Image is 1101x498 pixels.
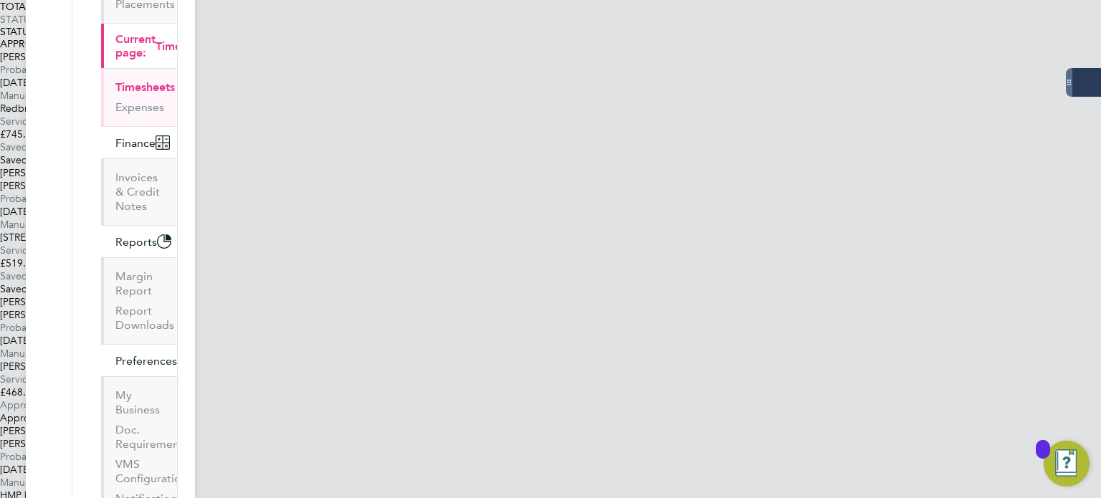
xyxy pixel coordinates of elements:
a: VMS Configurations [115,457,193,485]
span: Preferences [115,354,177,368]
a: Report Downloads [115,304,174,332]
a: My Business [115,388,160,416]
a: Invoices & Credit Notes [115,171,160,213]
a: Timesheets [115,80,175,94]
button: Current page:Timesheets [101,24,241,68]
span: Finance [115,136,156,150]
div: Current page:Timesheets [101,68,177,126]
span: Timesheets [156,39,215,53]
button: Open Resource Center, 11 new notifications [1044,441,1090,487]
a: Doc. Requirements [115,423,189,451]
a: Expenses [115,100,164,114]
button: Preferences [101,345,203,376]
button: Finance [101,127,181,158]
span: Current page: [115,32,156,59]
a: Margin Report [115,269,153,297]
button: Reports [101,226,183,257]
span: Reports [115,235,157,249]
